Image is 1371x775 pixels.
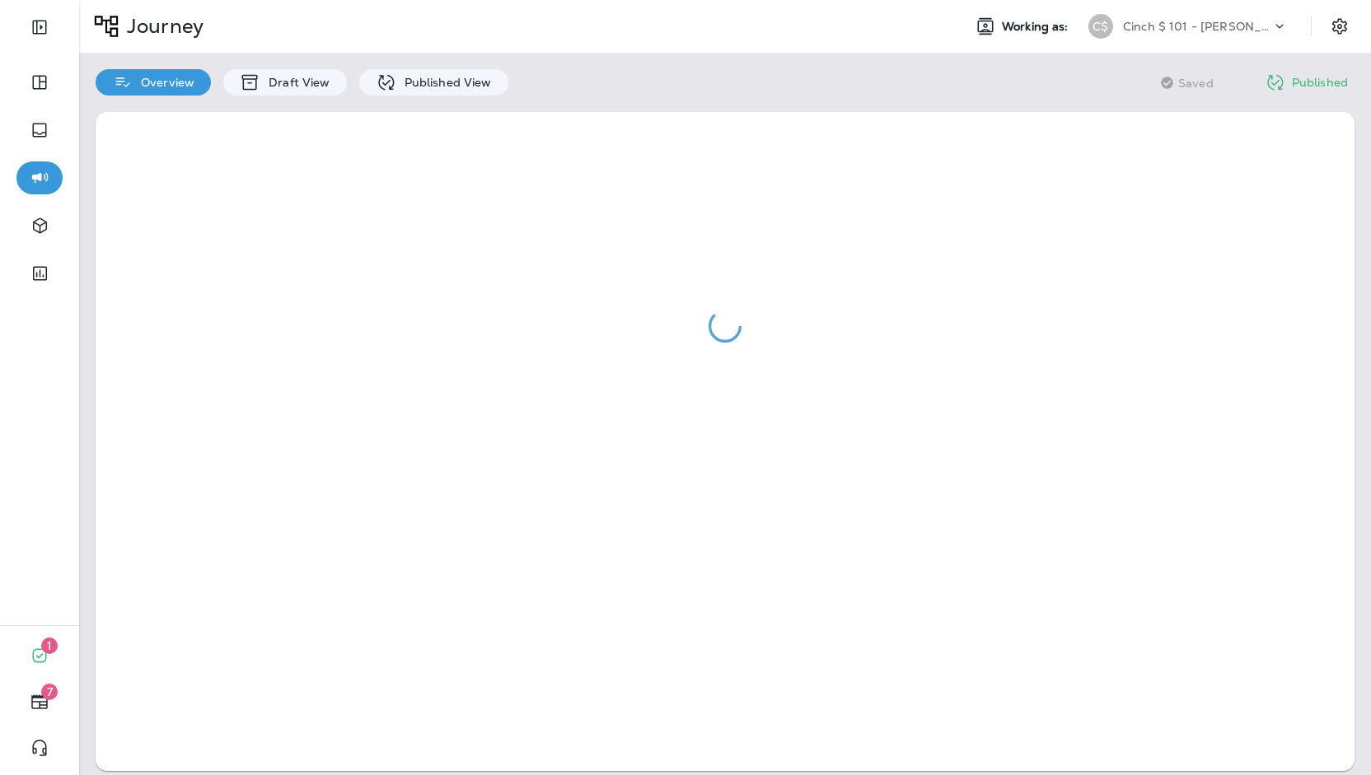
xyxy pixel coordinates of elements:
span: 7 [41,684,58,700]
p: Draft View [260,76,330,89]
button: 7 [16,685,63,718]
p: Journey [120,14,204,39]
span: 1 [41,637,58,654]
p: Overview [133,76,194,89]
p: Published [1292,76,1348,89]
span: Working as: [1002,20,1072,34]
p: Published View [396,76,492,89]
button: Expand Sidebar [16,11,63,44]
span: Saved [1178,77,1214,90]
p: Cinch $ 101 - [PERSON_NAME] [1123,20,1271,33]
button: 1 [16,639,63,672]
div: C$ [1088,14,1113,39]
button: Settings [1325,12,1355,41]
